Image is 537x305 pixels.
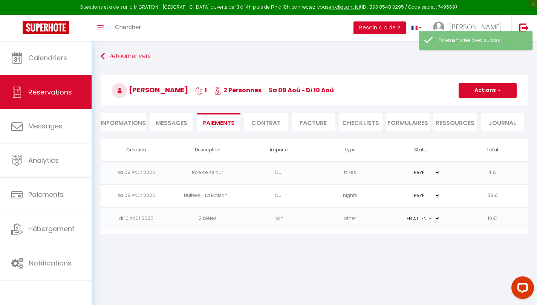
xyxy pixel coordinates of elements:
span: Hébergement [28,224,75,233]
li: Facture [292,113,335,131]
td: 138 € [457,184,528,207]
button: Actions [459,83,517,98]
td: 4 € [457,161,528,184]
td: sa 09 Août 2025 [101,161,172,184]
span: Réservations [28,87,72,97]
li: Ressources [433,113,477,131]
span: sa 09 Aoû - di 10 Aoû [269,86,334,95]
th: Importé [243,139,314,161]
span: [PERSON_NAME] [112,85,188,95]
td: Oui [243,161,314,184]
td: sa 09 Août 2025 [101,184,172,207]
img: Super Booking [23,21,69,34]
a: Retourner vers [101,50,528,63]
th: Description [172,139,243,161]
span: Paiements [28,190,64,199]
button: Besoin d'aide ? [353,21,406,34]
li: FORMULAIRES [386,113,430,131]
th: Total [457,139,528,161]
img: logout [519,23,529,32]
td: nights [314,184,386,207]
td: Oui [243,184,314,207]
td: other [314,207,386,230]
span: 2 Personnes [214,86,262,95]
td: taxe de séjour [172,161,243,184]
a: Chercher [109,15,147,41]
li: CHECKLISTS [339,113,382,131]
td: Non [243,207,314,230]
span: Messages [156,119,187,127]
td: Nuitées - La Maison ... [172,184,243,207]
span: Chercher [115,23,141,31]
td: taxes [314,161,386,184]
th: Type [314,139,386,161]
th: Statut [386,139,457,161]
a: en cliquant ici [329,4,360,10]
span: 1 [195,86,207,95]
li: Journal [481,113,525,131]
li: Informations [101,113,146,131]
span: Notifications [29,258,72,268]
td: 2 bières [172,207,243,230]
li: Paiements [197,113,241,131]
th: Création [101,139,172,161]
span: [PERSON_NAME] [449,22,502,32]
a: ... [PERSON_NAME] [427,15,511,41]
div: Paiement créé avec succès [439,37,525,44]
img: ... [433,21,444,33]
iframe: LiveChat chat widget [505,273,537,305]
span: Calendriers [28,53,67,63]
span: Analytics [28,156,59,165]
td: 10 € [457,207,528,230]
li: Contrat [244,113,288,131]
span: Messages [28,121,63,131]
td: di 10 Août 2025 [101,207,172,230]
